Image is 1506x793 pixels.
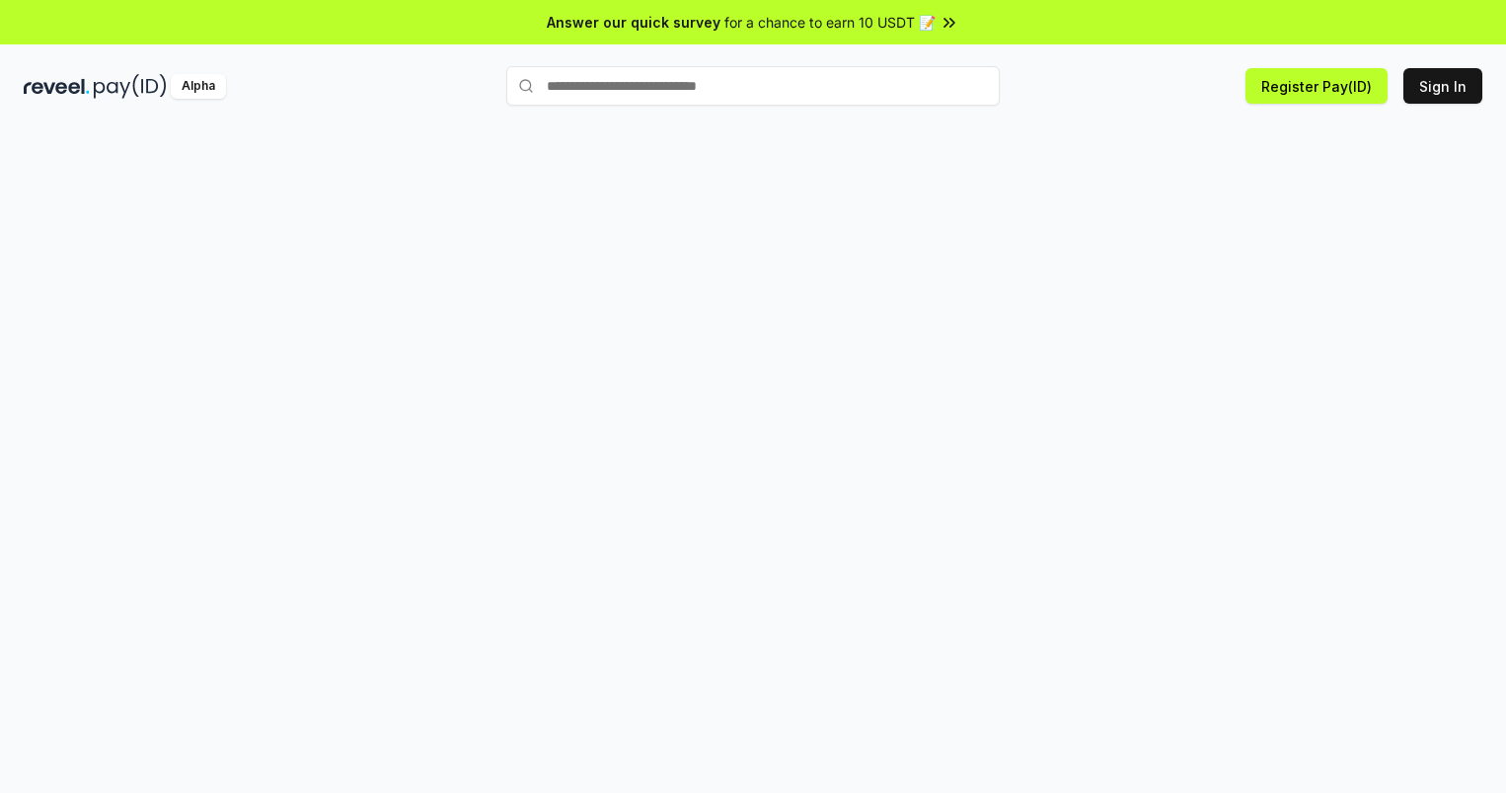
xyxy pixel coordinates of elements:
[1403,68,1482,104] button: Sign In
[1245,68,1388,104] button: Register Pay(ID)
[724,12,936,33] span: for a chance to earn 10 USDT 📝
[547,12,720,33] span: Answer our quick survey
[171,74,226,99] div: Alpha
[94,74,167,99] img: pay_id
[24,74,90,99] img: reveel_dark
